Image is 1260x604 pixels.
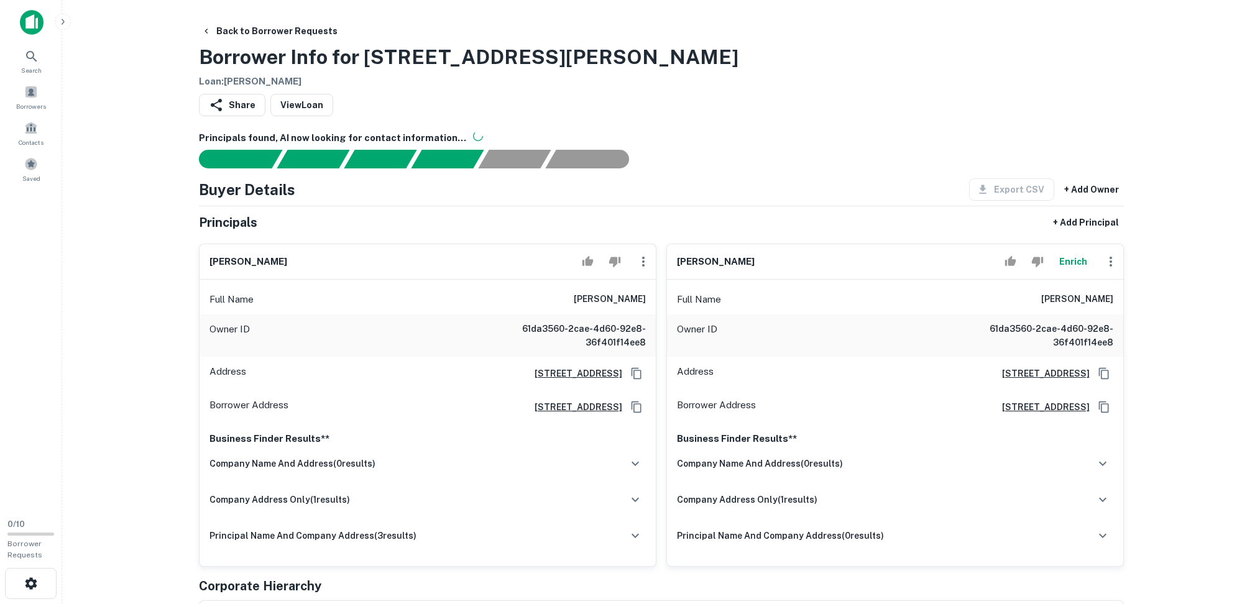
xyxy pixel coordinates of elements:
[1048,211,1124,234] button: + Add Principal
[7,539,42,559] span: Borrower Requests
[199,131,1124,145] h6: Principals found, AI now looking for contact information...
[677,457,843,470] h6: company name and address ( 0 results)
[577,249,599,274] button: Accept
[677,493,817,506] h6: company address only ( 1 results)
[497,322,646,349] h6: 61da3560-2cae-4d60-92e8-36f401f14ee8
[277,150,349,168] div: Your request is received and processing...
[677,398,756,416] p: Borrower Address
[270,94,333,116] a: ViewLoan
[209,364,246,383] p: Address
[209,292,254,307] p: Full Name
[677,364,714,383] p: Address
[19,137,44,147] span: Contacts
[1198,505,1260,564] iframe: Chat Widget
[199,577,321,595] h5: Corporate Hierarchy
[677,529,884,542] h6: principal name and company address ( 0 results)
[209,431,646,446] p: Business Finder Results**
[478,150,551,168] div: Principals found, still searching for contact information. This may take time...
[209,322,250,349] p: Owner ID
[677,322,717,349] p: Owner ID
[209,255,287,269] h6: [PERSON_NAME]
[1041,292,1113,307] h6: [PERSON_NAME]
[344,150,416,168] div: Documents found, AI parsing details...
[574,292,646,307] h6: [PERSON_NAME]
[16,101,46,111] span: Borrowers
[546,150,644,168] div: AI fulfillment process complete.
[1059,178,1124,201] button: + Add Owner
[525,400,622,414] a: [STREET_ADDRESS]
[1095,398,1113,416] button: Copy Address
[677,431,1113,446] p: Business Finder Results**
[199,42,738,72] h3: Borrower Info for [STREET_ADDRESS][PERSON_NAME]
[199,94,265,116] button: Share
[992,367,1090,380] a: [STREET_ADDRESS]
[21,65,42,75] span: Search
[209,457,375,470] h6: company name and address ( 0 results)
[7,519,25,529] span: 0 / 10
[20,10,44,35] img: capitalize-icon.png
[199,75,738,89] h6: Loan : [PERSON_NAME]
[196,20,343,42] button: Back to Borrower Requests
[411,150,484,168] div: Principals found, AI now looking for contact information...
[677,255,755,269] h6: [PERSON_NAME]
[1000,249,1021,274] button: Accept
[604,249,625,274] button: Reject
[1054,249,1093,274] button: Enrich
[964,322,1113,349] h6: 61da3560-2cae-4d60-92e8-36f401f14ee8
[209,398,288,416] p: Borrower Address
[4,80,58,114] a: Borrowers
[184,150,277,168] div: Sending borrower request to AI...
[992,400,1090,414] a: [STREET_ADDRESS]
[1095,364,1113,383] button: Copy Address
[4,44,58,78] a: Search
[525,367,622,380] a: [STREET_ADDRESS]
[677,292,721,307] p: Full Name
[627,398,646,416] button: Copy Address
[1026,249,1048,274] button: Reject
[209,529,416,542] h6: principal name and company address ( 3 results)
[627,364,646,383] button: Copy Address
[199,213,257,232] h5: Principals
[4,116,58,150] a: Contacts
[4,152,58,186] a: Saved
[22,173,40,183] span: Saved
[209,493,350,506] h6: company address only ( 1 results)
[199,178,295,201] h4: Buyer Details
